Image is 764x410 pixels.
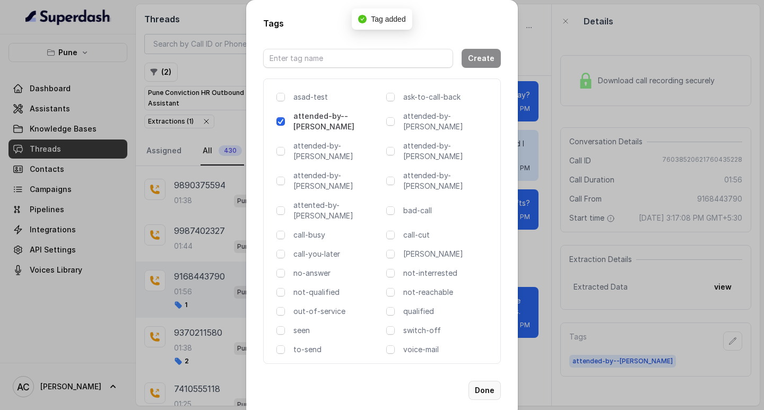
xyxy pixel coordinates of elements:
p: attended-by-[PERSON_NAME] [293,141,382,162]
p: attended-by-[PERSON_NAME] [403,111,492,132]
input: Enter tag name [263,49,453,68]
p: bad-call [403,205,492,216]
p: attended-by-[PERSON_NAME] [403,170,492,191]
p: out-of-service [293,306,382,317]
p: not-interrested [403,268,492,278]
p: asad-test [293,92,378,102]
p: attended-by-[PERSON_NAME] [293,170,382,191]
p: switch-off [403,325,492,336]
p: qualified [403,306,492,317]
p: ask-to-call-back [403,92,492,102]
span: check-circle [358,15,367,23]
p: no-answer [293,268,382,278]
button: Create [462,49,501,68]
p: [PERSON_NAME] [403,249,492,259]
p: to-send [293,344,382,355]
p: attended-by-[PERSON_NAME] [403,141,492,162]
button: Done [468,381,501,400]
p: call-you-later [293,249,382,259]
p: call-cut [403,230,492,240]
p: voice-mail [403,344,492,355]
p: attended-by--[PERSON_NAME] [293,111,382,132]
span: Tag added [371,15,405,23]
p: not-reachable [403,287,492,298]
h2: Tags [263,17,501,30]
p: seen [293,325,382,336]
p: call-busy [293,230,382,240]
p: not-qualified [293,287,382,298]
p: attented-by-[PERSON_NAME] [293,200,382,221]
